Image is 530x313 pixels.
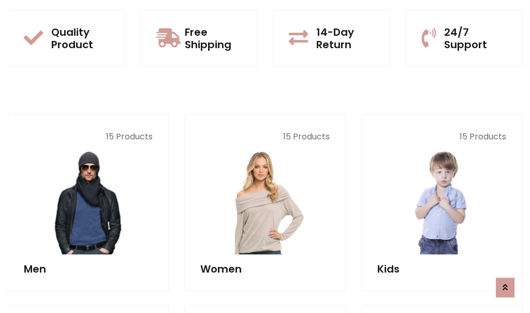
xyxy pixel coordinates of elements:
h5: Quality Product [51,26,109,51]
h5: 14-Day Return [316,26,374,51]
h5: Men [24,263,153,275]
h5: Kids [377,263,506,275]
h5: Women [200,263,329,275]
h5: Free Shipping [185,26,241,51]
p: 15 Products [24,131,153,143]
p: 15 Products [200,131,329,143]
p: 15 Products [377,131,506,143]
h5: 24/7 Support [444,26,506,51]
